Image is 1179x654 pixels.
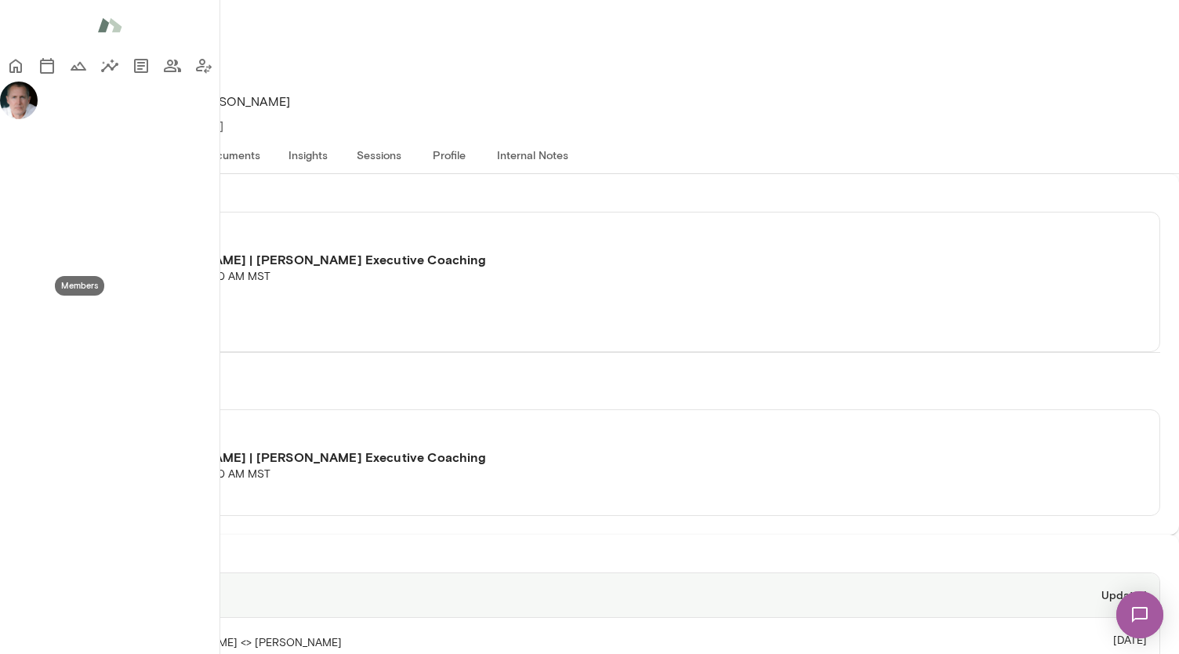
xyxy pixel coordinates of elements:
[188,50,219,82] button: Client app
[20,467,1159,482] p: [PERSON_NAME] · [DATE] · 10:00 AM-11:00 AM MST
[273,136,343,173] button: Insights
[20,269,1159,285] p: [PERSON_NAME] · [DATE] · 10:00 AM-11:00 AM MST
[63,50,94,82] button: Growth Plan
[19,554,1160,572] h6: Recent Documents
[31,50,63,82] button: Sessions
[190,136,273,173] button: Documents
[94,50,125,82] button: Insights
[19,193,1160,212] h6: Next session about 1 hour ago
[20,573,961,618] th: Name
[20,448,1159,467] h6: [PERSON_NAME] & [PERSON_NAME] | [PERSON_NAME] Executive Coaching
[20,250,1159,269] h6: [PERSON_NAME] & [PERSON_NAME] | [PERSON_NAME] Executive Coaching
[19,391,1160,409] h6: Previous session
[343,136,414,173] button: Sessions
[97,10,122,40] img: Mento
[484,136,581,173] button: Internal Notes
[55,276,104,296] div: Members
[125,50,157,82] button: Documents
[414,136,484,173] button: Profile
[961,573,1159,618] th: Updated
[157,50,188,82] button: Members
